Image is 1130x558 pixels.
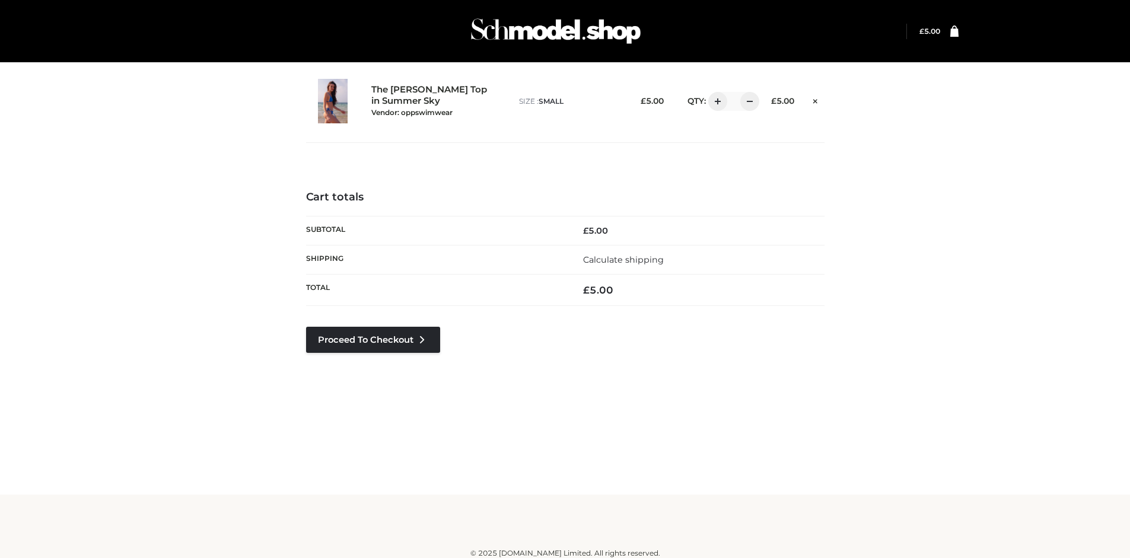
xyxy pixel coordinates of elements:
[371,108,453,117] small: Vendor: oppswimwear
[306,275,565,306] th: Total
[771,96,776,106] span: £
[583,254,664,265] a: Calculate shipping
[806,92,824,107] a: Remove this item
[306,327,440,353] a: Proceed to Checkout
[583,225,588,236] span: £
[641,96,664,106] bdi: 5.00
[306,191,825,204] h4: Cart totals
[519,96,620,107] p: size :
[919,27,940,36] a: £5.00
[919,27,940,36] bdi: 5.00
[306,245,565,274] th: Shipping
[641,96,646,106] span: £
[371,84,494,117] a: The [PERSON_NAME] Top in Summer SkyVendor: oppswimwear
[771,96,794,106] bdi: 5.00
[306,216,565,245] th: Subtotal
[583,284,590,296] span: £
[583,225,608,236] bdi: 5.00
[676,92,751,111] div: QTY:
[583,284,613,296] bdi: 5.00
[467,8,645,55] img: Schmodel Admin 964
[539,97,564,106] span: SMALL
[919,27,924,36] span: £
